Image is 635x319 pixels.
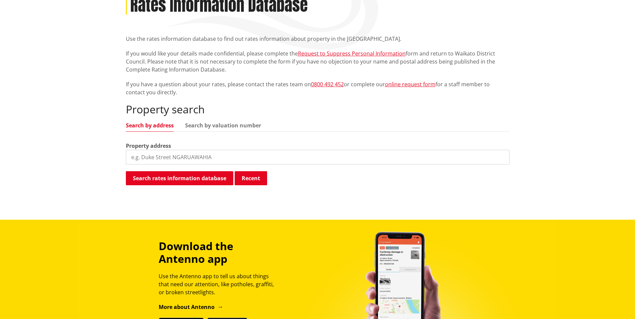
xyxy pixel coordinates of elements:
[298,50,406,57] a: Request to Suppress Personal Information
[126,49,509,74] p: If you would like your details made confidential, please complete the form and return to Waikato ...
[126,171,233,185] button: Search rates information database
[311,81,344,88] a: 0800 492 452
[185,123,261,128] a: Search by valuation number
[126,35,509,43] p: Use the rates information database to find out rates information about property in the [GEOGRAPHI...
[126,142,171,150] label: Property address
[159,240,280,265] h3: Download the Antenno app
[235,171,267,185] button: Recent
[385,81,435,88] a: online request form
[159,303,223,311] a: More about Antenno
[126,80,509,96] p: If you have a question about your rates, please contact the rates team on or complete our for a s...
[126,150,509,165] input: e.g. Duke Street NGARUAWAHIA
[604,291,628,315] iframe: Messenger Launcher
[159,272,280,296] p: Use the Antenno app to tell us about things that need our attention, like potholes, graffiti, or ...
[126,123,174,128] a: Search by address
[126,103,509,116] h2: Property search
